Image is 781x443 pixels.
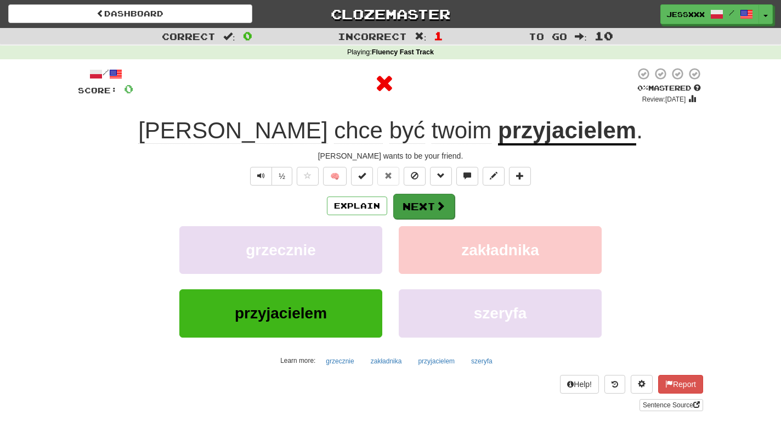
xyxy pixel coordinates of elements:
span: przyjacielem [235,305,327,322]
button: Round history (alt+y) [604,375,625,394]
button: szeryfa [399,289,602,337]
a: Dashboard [8,4,252,23]
span: grzecznie [246,242,316,259]
div: [PERSON_NAME] wants to be your friend. [78,150,703,161]
span: szeryfa [474,305,527,322]
div: Text-to-speech controls [248,167,292,186]
span: . [636,117,643,143]
u: przyjacielem [498,117,636,145]
div: Mastered [635,83,703,93]
span: / [729,9,734,16]
a: Sentence Source [639,399,703,411]
small: Learn more: [280,357,315,365]
span: To go [529,31,567,42]
button: Set this sentence to 100% Mastered (alt+m) [351,167,373,186]
span: chce [334,117,383,144]
span: 0 [124,82,133,96]
button: Next [393,194,455,219]
span: : [575,32,587,41]
button: grzecznie [320,353,360,369]
a: jessxxx / [660,4,759,24]
button: Add to collection (alt+a) [509,167,531,186]
span: Incorrect [338,31,407,42]
span: : [415,32,427,41]
button: Discuss sentence (alt+u) [456,167,478,186]
strong: Fluency Fast Track [372,48,434,56]
button: zakładnika [399,226,602,274]
button: Grammar (alt+g) [430,167,452,186]
button: Ignore sentence (alt+i) [404,167,426,186]
button: przyjacielem [412,353,461,369]
button: Play sentence audio (ctl+space) [250,167,272,186]
span: 1 [434,29,443,42]
span: Correct [162,31,216,42]
span: twoim [432,117,492,144]
span: zakładnika [461,242,539,259]
div: / [78,67,133,81]
button: Favorite sentence (alt+f) [297,167,319,186]
button: przyjacielem [179,289,382,337]
span: być [389,117,425,144]
button: 🧠 [323,167,347,186]
a: Clozemaster [269,4,513,24]
span: 0 [243,29,252,42]
small: Review: [DATE] [642,96,686,103]
button: ½ [271,167,292,186]
span: 10 [595,29,613,42]
button: Help! [560,375,599,394]
span: [PERSON_NAME] [138,117,327,144]
span: 0 % [637,83,648,92]
button: grzecznie [179,226,382,274]
button: Explain [327,197,387,215]
span: Score: [78,86,117,95]
button: zakładnika [365,353,408,369]
button: Report [658,375,703,394]
span: : [223,32,235,41]
button: Reset to 0% Mastered (alt+r) [377,167,399,186]
button: szeryfa [465,353,499,369]
button: Edit sentence (alt+d) [483,167,505,186]
span: jessxxx [666,9,705,19]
